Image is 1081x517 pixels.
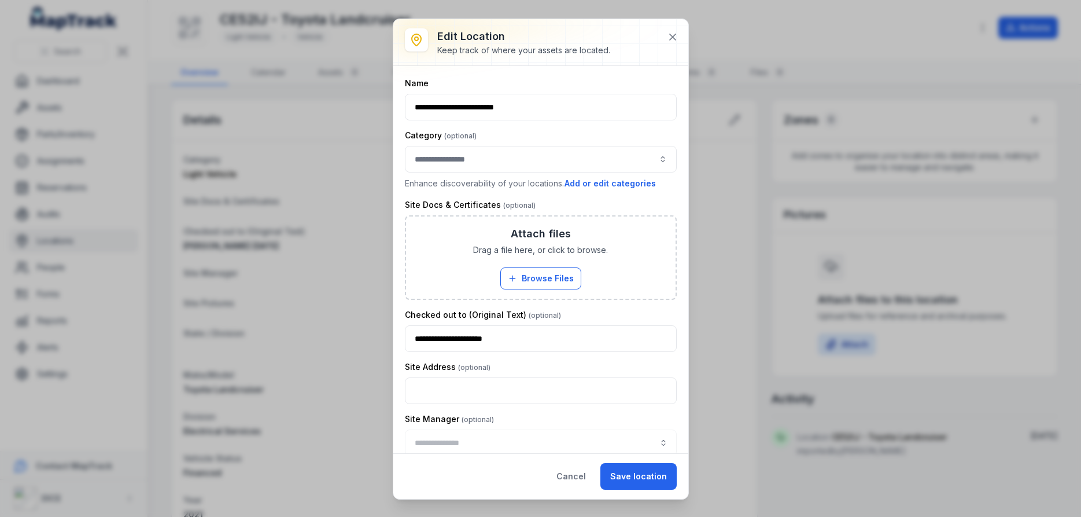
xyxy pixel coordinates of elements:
[547,463,596,490] button: Cancel
[437,45,610,56] div: Keep track of where your assets are located.
[564,177,656,190] button: Add or edit categories
[473,244,608,256] span: Drag a file here, or click to browse.
[405,199,536,211] label: Site Docs & Certificates
[500,267,581,289] button: Browse Files
[405,309,561,321] label: Checked out to (Original Text)
[405,130,477,141] label: Category
[600,463,677,490] button: Save location
[405,177,677,190] p: Enhance discoverability of your locations.
[405,413,494,425] label: Site Manager
[405,361,490,373] label: Site Address
[511,226,571,242] h3: Attach files
[437,28,610,45] h3: Edit location
[405,78,429,89] label: Name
